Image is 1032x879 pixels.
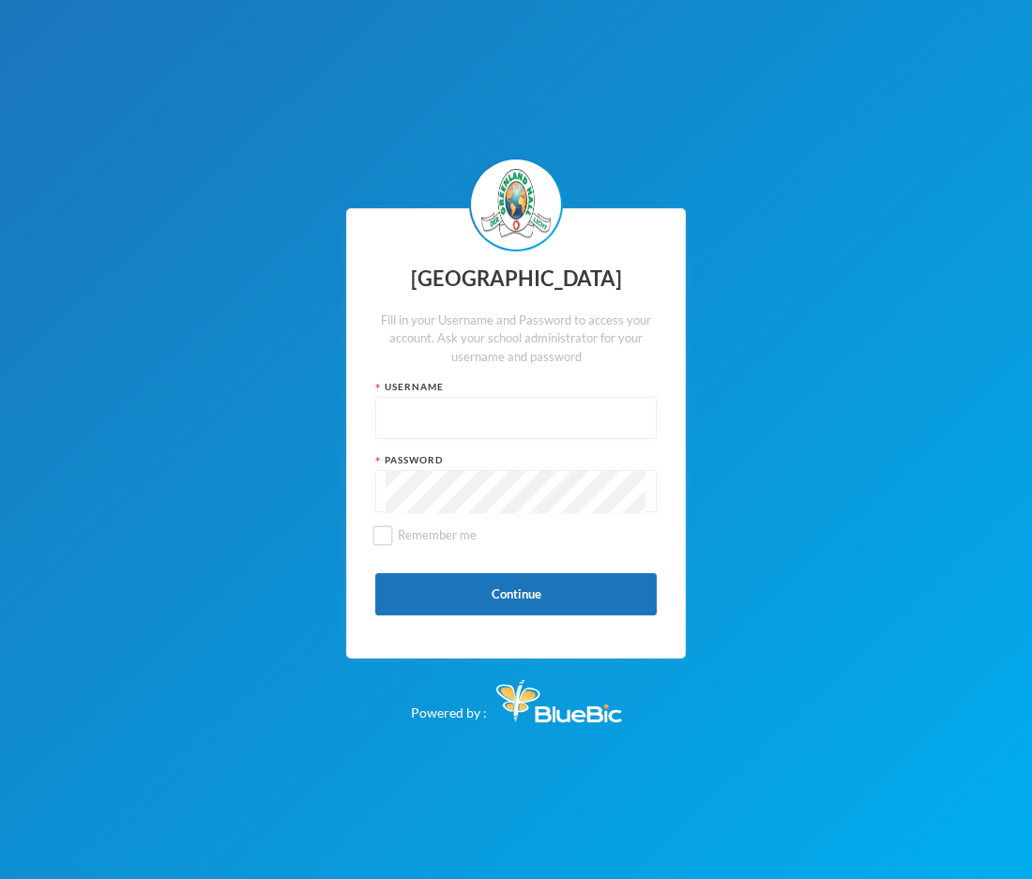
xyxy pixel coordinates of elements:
[496,680,622,722] img: Bluebic
[375,573,657,615] button: Continue
[375,261,657,297] div: [GEOGRAPHIC_DATA]
[375,380,657,394] div: Username
[390,527,484,542] span: Remember me
[375,453,657,467] div: Password
[411,671,622,722] div: Powered by :
[375,311,657,367] div: Fill in your Username and Password to access your account. Ask your school administrator for your...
